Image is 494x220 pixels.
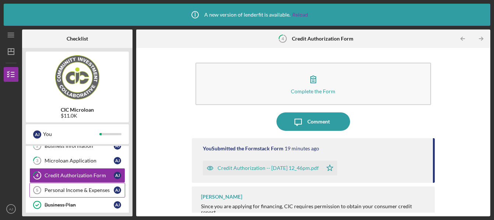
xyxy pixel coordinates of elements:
div: Complete the Form [291,88,335,94]
b: Checklist [67,36,88,42]
div: Credit Authorization -- [DATE] 12_46pm.pdf [218,165,319,171]
div: $11.0K [61,113,94,119]
div: Business Plan [45,202,114,208]
tspan: 4 [36,173,39,178]
div: A J [33,130,41,139]
button: Comment [276,112,350,131]
div: Credit Authorization Form [45,172,114,178]
a: 5Personal Income & ExpensesAJ [29,183,125,198]
div: Since you are applying for financing, CIC requires permission to obtain your consumer credit report. [201,203,427,215]
a: Reload [292,12,308,18]
b: Credit Authorization Form [292,36,353,42]
tspan: 4 [282,36,284,41]
button: Credit Authorization -- [DATE] 12_46pm.pdf [203,161,337,175]
div: You [43,128,99,140]
img: Product logo [26,55,129,99]
button: Complete the Form [195,63,431,105]
tspan: 3 [36,158,38,163]
a: 3Microloan ApplicationAJ [29,153,125,168]
div: A J [114,186,121,194]
div: Comment [307,112,330,131]
a: 2Business InformationAJ [29,139,125,153]
div: A J [114,142,121,150]
b: CIC Microloan [61,107,94,113]
div: Business Information [45,143,114,149]
text: AJ [9,207,13,211]
a: 4Credit Authorization FormAJ [29,168,125,183]
tspan: 5 [36,188,38,192]
div: You Submitted the Formstack Form [203,146,283,151]
div: [PERSON_NAME] [201,194,242,200]
div: A J [114,201,121,209]
time: 2025-09-05 16:47 [285,146,319,151]
div: Personal Income & Expenses [45,187,114,193]
div: A J [114,157,121,164]
div: Microloan Application [45,158,114,164]
div: A new version of lenderfit is available. [186,6,308,24]
button: AJ [4,202,18,216]
div: A J [114,172,121,179]
a: Business PlanAJ [29,198,125,212]
tspan: 2 [36,144,38,149]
